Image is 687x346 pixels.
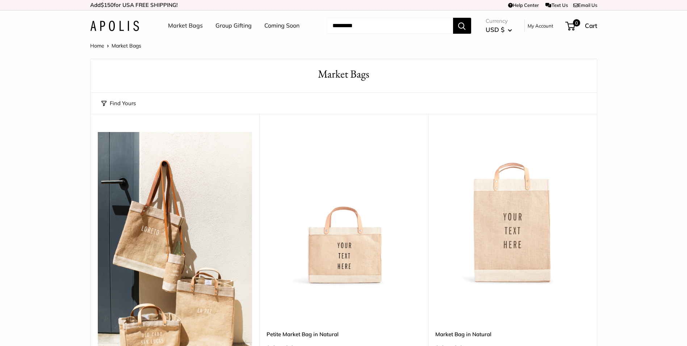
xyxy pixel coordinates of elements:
span: USD $ [486,26,504,33]
a: Group Gifting [215,20,252,31]
a: Market Bag in Natural [435,330,590,338]
span: Currency [486,16,512,26]
a: Email Us [573,2,597,8]
span: 0 [573,19,580,26]
a: My Account [528,21,553,30]
img: Petite Market Bag in Natural [267,132,421,287]
a: Coming Soon [264,20,299,31]
a: Petite Market Bag in Naturaldescription_Effortless style that elevates every moment [267,132,421,287]
img: Market Bag in Natural [435,132,590,287]
button: Find Yours [101,98,136,108]
a: Market Bags [168,20,203,31]
nav: Breadcrumb [90,41,141,50]
a: Home [90,42,104,49]
span: Market Bags [112,42,141,49]
a: Market Bag in NaturalMarket Bag in Natural [435,132,590,287]
input: Search... [327,18,453,34]
a: 0 Cart [566,20,597,32]
span: $150 [101,1,114,8]
a: Help Center [508,2,539,8]
h1: Market Bags [101,66,586,82]
button: USD $ [486,24,512,36]
img: Apolis [90,21,139,31]
a: Petite Market Bag in Natural [267,330,421,338]
span: Cart [585,22,597,29]
button: Search [453,18,471,34]
a: Text Us [545,2,567,8]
